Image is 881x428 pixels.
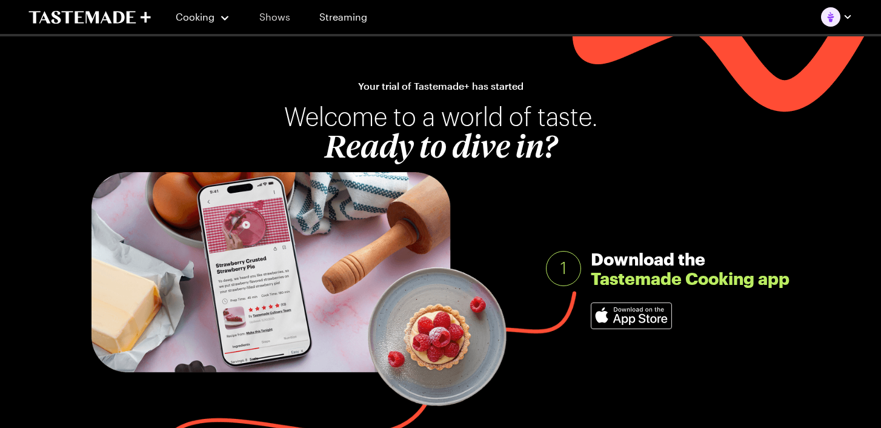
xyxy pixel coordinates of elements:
a: Apple Store [591,303,672,329]
span: Ready to dive in? [284,131,597,167]
span: Tastemade Cooking app [591,269,790,288]
p: Your trial of Tastemade+ has started [358,80,524,92]
a: To Tastemade Home Page [28,10,151,24]
span: 1 [560,259,567,278]
button: Profile picture [821,7,853,27]
img: Apple Store [591,303,671,329]
button: Cooking [175,2,230,32]
img: Profile picture [821,7,840,27]
div: Download the [591,249,790,288]
h1: Welcome to a world of taste. [284,104,597,167]
span: Cooking [176,11,214,22]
